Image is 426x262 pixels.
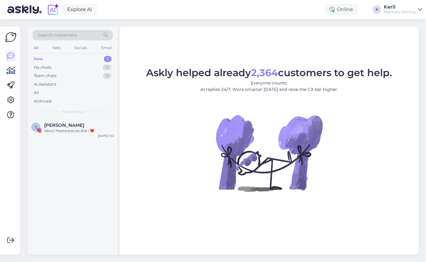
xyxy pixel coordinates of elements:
[44,128,114,134] div: Wow! Masterpieces όλα ! ❤️
[103,65,112,71] div: 0
[38,32,77,38] span: Search customers
[34,73,56,79] div: Team chats
[214,98,324,208] img: No Chat active
[34,56,43,62] div: New
[32,44,40,52] div: All
[384,10,416,14] div: Marmara Sterling
[384,5,416,10] div: Kerli
[62,4,97,15] a: Explore AI
[384,5,422,14] a: KerliMarmara Sterling
[34,98,51,104] div: Archived
[98,134,114,138] div: [DATE] 1:51
[34,90,39,96] div: All
[34,81,56,88] div: AI Assistant
[47,3,59,16] img: explore-ai
[104,56,112,62] div: 1
[146,67,392,79] span: Askly helped already customers to get help.
[44,123,84,128] span: Sakkouli Panagiota
[103,73,112,79] div: 9
[51,44,62,52] div: Web
[146,80,392,93] p: Everyone counts. AI replies 24/7. Work smarter [DATE] and raise the CX bar higher.
[325,4,358,15] div: Online
[63,109,82,115] span: New chats
[34,65,51,71] div: My chats
[100,44,113,52] div: Email
[35,125,37,129] span: S
[73,44,88,52] div: Socials
[373,5,381,14] div: K
[5,31,17,43] img: Askly Logo
[251,67,278,79] b: 2,364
